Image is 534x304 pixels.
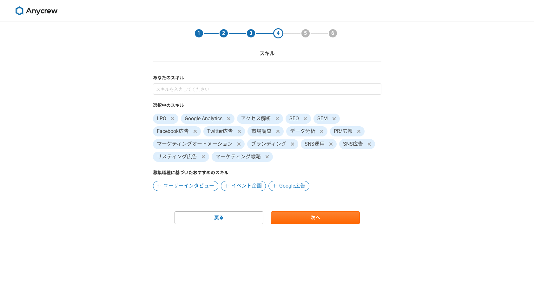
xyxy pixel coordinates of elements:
[153,139,245,149] span: マーケティングオートメーション
[313,114,340,124] span: SEM
[153,75,381,81] label: あなたのスキル
[163,182,214,190] span: ユーザーインタビュー
[328,28,338,38] div: 6
[219,28,229,38] div: 2
[330,126,365,136] span: PR/広報
[194,28,204,38] div: 1
[271,211,360,224] a: 次へ
[153,169,381,176] label: 募集職種に基づいたおすすめのスキル
[175,211,263,224] a: 戻る
[300,28,311,38] div: 5
[279,182,305,190] span: Google広告
[247,126,284,136] span: 市場調査
[301,139,337,149] span: SNS運用
[247,139,298,149] span: ブランディング
[286,114,311,124] span: SEO
[181,114,234,124] span: Google Analytics
[153,152,209,162] span: リスティング広告
[153,126,201,136] span: Facebook広告
[153,83,381,95] input: スキルを入力してください
[212,152,273,162] span: マーケティング戦略
[246,28,256,38] div: 3
[237,114,283,124] span: アクセス解析
[339,139,375,149] span: SNS広告
[153,102,381,109] label: 選択中のスキル
[153,114,178,124] span: LPO
[231,182,262,190] span: イベント企画
[273,28,283,38] div: 4
[203,126,245,136] span: Twitter広告
[286,126,327,136] span: データ分析
[260,50,275,57] p: スキル
[13,6,60,15] img: 8DqYSo04kwAAAAASUVORK5CYII=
